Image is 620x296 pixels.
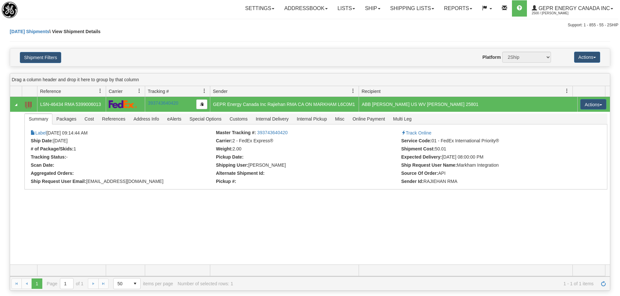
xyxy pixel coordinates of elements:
[117,280,126,287] span: 50
[37,97,106,112] td: LSN-46434 RMA 5399006013
[362,88,380,95] span: Recipient
[106,86,145,97] th: Press ctrl + space to group
[95,85,106,97] a: Reference filter column settings
[598,278,609,289] a: Refresh
[574,52,600,63] button: Actions
[348,85,359,97] a: Sender filter column settings
[401,171,438,176] strong: Source Of Order:
[81,114,98,124] span: Cost
[216,138,233,143] strong: Carrier:
[349,114,389,124] span: Online Payment
[293,114,331,124] span: Internal Pickup
[385,0,439,17] a: Shipping lists
[527,0,618,17] a: GEPR Energy Canada Inc 2500 / [PERSON_NAME]
[31,179,86,184] strong: Ship Request User Email:
[148,100,178,106] a: 393743640420
[252,114,293,124] span: Internal Delivery
[605,115,619,181] iframe: chat widget
[196,99,207,109] button: Copy to clipboard
[210,86,359,97] th: Press ctrl + space to group
[537,6,610,11] span: GEPR Energy Canada Inc
[216,146,233,151] strong: Weight:
[10,29,49,34] a: [DATE] Shipments
[60,278,73,289] input: Page 1
[113,278,173,289] span: items per page
[279,0,333,17] a: Addressbook
[47,278,84,289] span: Page of 1
[226,114,251,124] span: Customs
[2,2,18,18] img: logo2500.jpg
[113,278,141,289] span: Page sizes drop down
[401,179,585,185] li: RAJIEHAN RMA
[130,114,163,124] span: Address Info
[401,138,432,143] strong: Service Code:
[186,114,225,124] span: Special Options
[561,85,572,97] a: Recipient filter column settings
[389,114,416,124] span: Multi Leg
[52,114,80,124] span: Packages
[401,146,585,153] li: 50.01
[257,130,287,135] a: 393743640420
[401,162,585,169] li: Markham Integration
[401,138,585,145] li: 01 - FedEx International Priority®
[216,154,244,160] strong: Pickup Date:
[32,278,42,289] span: Page 1
[401,130,432,135] a: Track Online
[216,162,249,168] strong: Shipping User:
[401,146,435,151] strong: Shipment Cost:
[532,10,581,17] span: 2500 / [PERSON_NAME]
[331,114,348,124] span: Misc
[580,99,606,109] button: Actions
[333,0,360,17] a: Lists
[401,179,423,184] strong: Sender Id:
[216,162,400,169] li: Rajiehan Ramachandran (29976)
[163,114,186,124] span: eAlerts
[360,0,385,17] a: Ship
[216,130,256,135] strong: Master Tracking #:
[31,154,214,161] li: -
[31,162,54,168] strong: Scan Date:
[37,86,106,97] th: Press ctrl + space to group
[359,97,577,112] td: ABB [PERSON_NAME] US WV [PERSON_NAME] 25801
[109,100,137,108] img: 2 - FedEx Express®
[199,85,210,97] a: Tracking # filter column settings
[31,146,74,151] strong: # of Package/Skids:
[134,85,145,97] a: Carrier filter column settings
[31,146,214,153] li: 1
[31,179,214,185] li: [EMAIL_ADDRESS][DOMAIN_NAME]
[572,86,605,97] th: Press ctrl + space to group
[109,88,123,95] span: Carrier
[240,0,279,17] a: Settings
[178,281,233,286] div: Number of selected rows: 1
[25,99,32,109] a: Label
[31,138,53,143] strong: Ship Date:
[401,171,585,177] li: API
[216,146,400,153] li: 2.00
[210,97,359,112] td: GEPR Energy Canada Inc Rajiehan RMA CA ON MARKHAM L6C0M1
[22,86,37,97] th: Press ctrl + space to group
[130,278,140,289] span: select
[482,54,501,60] label: Platform
[439,0,477,17] a: Reports
[238,281,594,286] span: 1 - 1 of 1 items
[148,88,169,95] span: Tracking #
[216,179,236,184] strong: Pickup #:
[31,130,46,135] a: Label
[13,101,19,108] a: Collapse
[216,171,265,176] strong: Alternate Shipment Id:
[10,73,610,86] div: grid grouping header
[213,88,227,95] span: Sender
[359,86,572,97] th: Press ctrl + space to group
[25,114,52,124] span: Summary
[31,130,214,136] li: [DATE] 09:14:44 AM
[49,29,101,34] span: \ View Shipment Details
[98,114,130,124] span: References
[401,154,442,160] strong: Expected Delivery:
[401,154,585,161] li: [DATE] 08:00:00 PM
[145,86,210,97] th: Press ctrl + space to group
[401,162,457,168] strong: Ship Request User Name:
[40,88,61,95] span: Reference
[31,171,74,176] strong: Aggregated Orders:
[31,138,214,145] li: [DATE]
[31,154,66,160] strong: Tracking Status:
